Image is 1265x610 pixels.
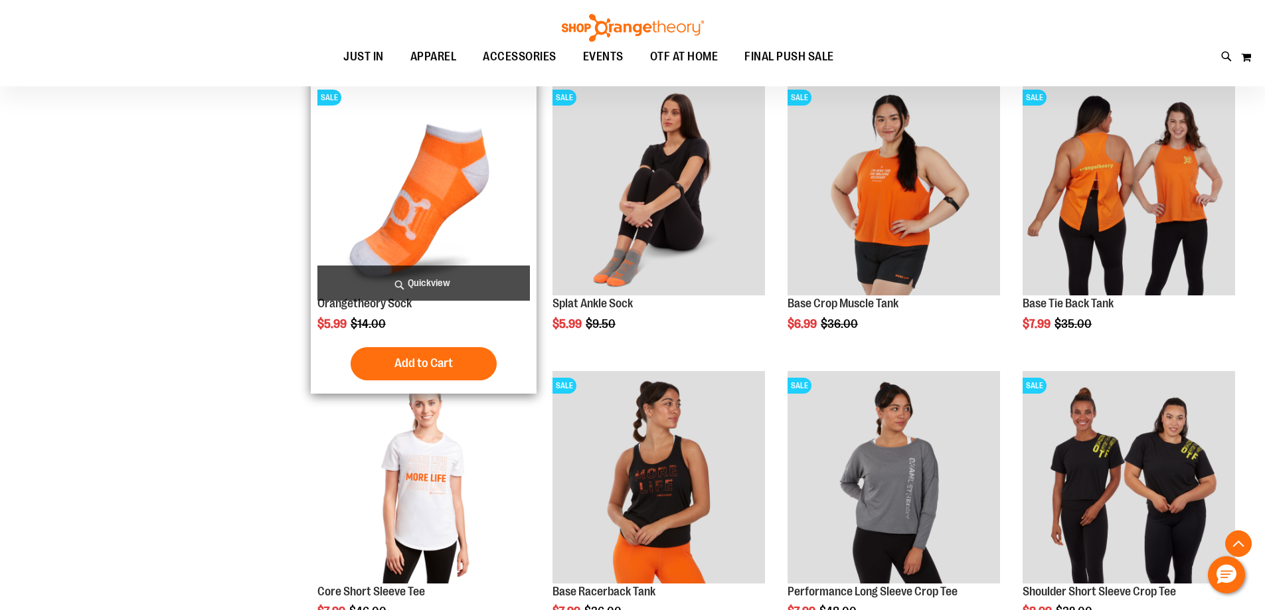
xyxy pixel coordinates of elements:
[821,317,860,331] span: $36.00
[637,42,732,72] a: OTF AT HOME
[1023,90,1047,106] span: SALE
[1023,371,1235,583] img: Product image for Shoulder Short Sleeve Crop Tee
[731,42,847,72] a: FINAL PUSH SALE
[552,371,765,583] img: Product image for Base Racerback Tank
[788,83,1000,295] img: Product image for Base Crop Muscle Tank
[397,42,470,72] a: APPAREL
[483,42,556,72] span: ACCESSORIES
[788,90,811,106] span: SALE
[788,378,811,394] span: SALE
[394,356,453,370] span: Add to Cart
[552,371,765,585] a: Product image for Base Racerback TankSALE
[1023,317,1053,331] span: $7.99
[552,83,765,295] img: Product image for Splat Ankle Sock
[552,378,576,394] span: SALE
[317,371,530,583] img: Product image for Core Short Sleeve Tee
[1023,83,1235,297] a: Product image for Base Tie Back TankSALE
[1023,378,1047,394] span: SALE
[552,297,633,310] a: Splat Ankle Sock
[317,90,341,106] span: SALE
[317,585,425,598] a: Core Short Sleeve Tee
[317,266,530,301] a: Quickview
[788,317,819,331] span: $6.99
[317,83,530,295] img: Product image for Orangetheory Sock
[317,371,530,585] a: Product image for Core Short Sleeve TeeSALE
[570,42,637,72] a: EVENTS
[1208,556,1245,593] button: Hello, have a question? Let’s chat.
[781,76,1007,364] div: product
[788,83,1000,297] a: Product image for Base Crop Muscle TankSALE
[546,76,772,364] div: product
[744,42,834,72] span: FINAL PUSH SALE
[469,42,570,72] a: ACCESSORIES
[330,42,397,72] a: JUST IN
[1016,76,1242,364] div: product
[583,42,624,72] span: EVENTS
[552,90,576,106] span: SALE
[650,42,718,72] span: OTF AT HOME
[788,297,898,310] a: Base Crop Muscle Tank
[317,317,349,331] span: $5.99
[1023,297,1114,310] a: Base Tie Back Tank
[552,317,584,331] span: $5.99
[552,585,655,598] a: Base Racerback Tank
[552,83,765,297] a: Product image for Splat Ankle SockSALE
[311,76,537,394] div: product
[351,347,497,380] button: Add to Cart
[788,371,1000,585] a: Product image for Performance Long Sleeve Crop TeeSALE
[1054,317,1094,331] span: $35.00
[586,317,618,331] span: $9.50
[1225,530,1252,557] button: Back To Top
[317,83,530,297] a: Product image for Orangetheory SockSALE
[1023,371,1235,585] a: Product image for Shoulder Short Sleeve Crop TeeSALE
[1023,83,1235,295] img: Product image for Base Tie Back Tank
[560,14,706,42] img: Shop Orangetheory
[351,317,388,331] span: $14.00
[1023,585,1176,598] a: Shoulder Short Sleeve Crop Tee
[788,371,1000,583] img: Product image for Performance Long Sleeve Crop Tee
[410,42,457,72] span: APPAREL
[317,297,412,310] a: Orangetheory Sock
[343,42,384,72] span: JUST IN
[788,585,958,598] a: Performance Long Sleeve Crop Tee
